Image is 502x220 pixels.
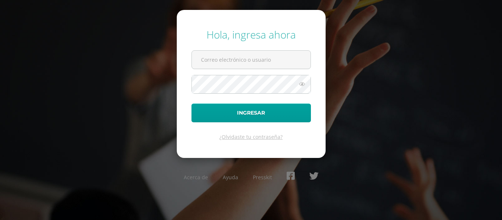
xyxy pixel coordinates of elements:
[223,174,238,181] a: Ayuda
[191,104,311,122] button: Ingresar
[191,28,311,42] div: Hola, ingresa ahora
[253,174,272,181] a: Presskit
[192,51,311,69] input: Correo electrónico o usuario
[184,174,208,181] a: Acerca de
[219,133,283,140] a: ¿Olvidaste tu contraseña?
